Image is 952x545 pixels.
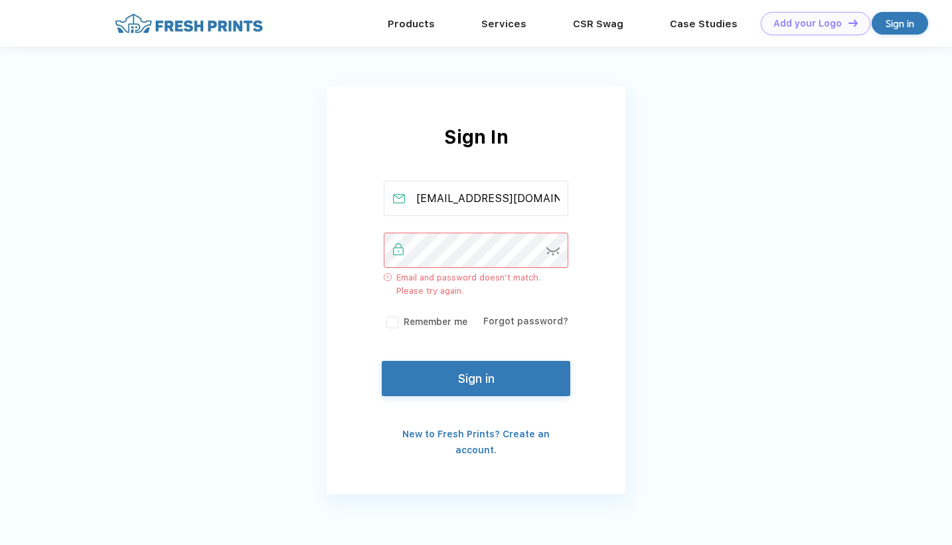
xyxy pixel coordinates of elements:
span: Email and password doesn’t match. Please try again. [396,271,569,297]
a: New to Fresh Prints? Create an account. [402,429,550,455]
button: Sign in [382,361,570,396]
a: Sign in [872,12,928,35]
img: email_active.svg [393,194,405,203]
label: Remember me [384,315,467,329]
div: Add your Logo [773,18,842,29]
img: password_active.svg [393,243,404,255]
div: Sign in [886,16,914,31]
img: error_icon_desktop.svg [384,273,392,281]
a: Products [388,18,435,30]
a: Services [481,18,526,30]
img: DT [848,19,858,27]
img: fo%20logo%202.webp [111,12,267,35]
a: Forgot password? [483,316,568,326]
a: CSR Swag [573,18,623,30]
div: Sign In [327,123,625,181]
img: password-icon.svg [546,247,560,256]
input: Email [384,181,569,216]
